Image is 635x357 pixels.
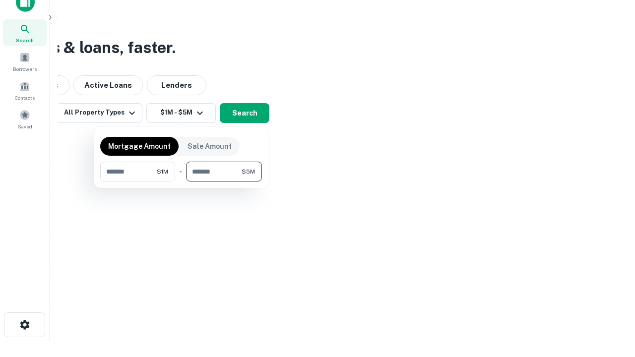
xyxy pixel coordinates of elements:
[179,162,182,181] div: -
[585,278,635,325] iframe: Chat Widget
[242,167,255,176] span: $5M
[188,141,232,152] p: Sale Amount
[108,141,171,152] p: Mortgage Amount
[157,167,168,176] span: $1M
